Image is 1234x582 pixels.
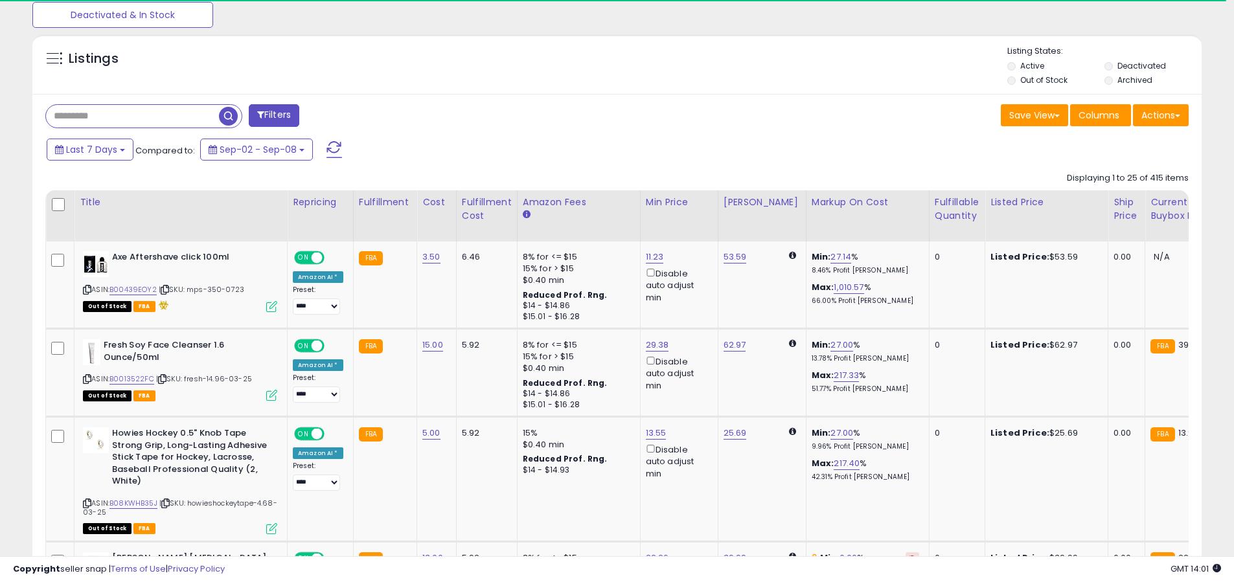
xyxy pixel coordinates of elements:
[812,297,919,306] p: 66.00% Profit [PERSON_NAME]
[422,427,440,440] a: 5.00
[812,385,919,394] p: 51.77% Profit [PERSON_NAME]
[646,427,667,440] a: 13.55
[83,251,109,277] img: 41tAntM5WiL._SL40_.jpg
[159,284,244,295] span: | SKU: mps-350-0723
[990,427,1049,439] b: Listed Price:
[1171,563,1221,575] span: 2025-09-16 14:01 GMT
[812,427,831,439] b: Min:
[462,427,507,439] div: 5.92
[83,301,131,312] span: All listings that are currently out of stock and unavailable for purchase on Amazon
[523,427,630,439] div: 15%
[724,339,746,352] a: 62.97
[83,339,100,365] img: 3111sikYEML._SL40_.jpg
[133,523,155,534] span: FBA
[812,442,919,451] p: 9.96% Profit [PERSON_NAME]
[83,427,109,453] img: 31IOWLLq9ZL._SL40_.jpg
[812,369,834,381] b: Max:
[523,209,531,221] small: Amazon Fees.
[83,390,131,401] span: All listings that are currently out of stock and unavailable for purchase on Amazon
[200,139,313,161] button: Sep-02 - Sep-08
[293,447,343,459] div: Amazon AI *
[112,427,269,491] b: Howies Hockey 0.5" Knob Tape Strong Grip, Long-Lasting Adhesive Stick Tape for Hockey, Lacrosse, ...
[990,339,1049,351] b: Listed Price:
[523,388,630,399] div: $14 - $14.86
[935,196,979,223] div: Fulfillable Quantity
[295,252,312,263] span: ON
[83,339,277,399] div: ASIN:
[523,339,630,351] div: 8% for <= $15
[935,339,975,351] div: 0
[83,498,277,517] span: | SKU: howieshockeytape-4.68-03-25
[990,196,1103,209] div: Listed Price
[293,374,343,403] div: Preset:
[295,341,312,352] span: ON
[990,427,1098,439] div: $25.69
[133,390,155,401] span: FBA
[806,190,929,241] th: The percentage added to the cost of goods (COGS) that forms the calculator for Min & Max prices.
[523,196,635,209] div: Amazon Fees
[830,427,853,440] a: 27.00
[13,563,225,576] div: seller snap | |
[1150,427,1174,442] small: FBA
[523,439,630,451] div: $0.40 min
[80,196,282,209] div: Title
[830,251,851,263] a: 27.14
[135,144,195,157] span: Compared to:
[293,285,343,315] div: Preset:
[834,369,859,382] a: 217.33
[523,351,630,363] div: 15% for > $15
[66,143,117,156] span: Last 7 Days
[646,354,708,392] div: Disable auto adjust min
[523,289,608,300] b: Reduced Prof. Rng.
[1178,427,1199,439] span: 13.99
[523,263,630,274] div: 15% for > $15
[249,104,299,127] button: Filters
[812,339,919,363] div: %
[1133,104,1189,126] button: Actions
[834,281,863,294] a: 1,010.57
[1114,196,1139,223] div: Ship Price
[109,498,157,509] a: B08KWHB35J
[834,457,860,470] a: 217.40
[523,453,608,464] b: Reduced Prof. Rng.
[523,311,630,322] div: $15.01 - $16.28
[812,339,831,351] b: Min:
[990,251,1098,263] div: $53.59
[32,2,213,28] button: Deactivated & In Stock
[109,284,157,295] a: B00439EOY2
[523,377,608,388] b: Reduced Prof. Rng.
[1079,109,1119,122] span: Columns
[812,427,919,451] div: %
[990,251,1049,263] b: Listed Price:
[523,300,630,311] div: $14 - $14.86
[646,442,708,480] div: Disable auto adjust min
[462,196,512,223] div: Fulfillment Cost
[1114,251,1135,263] div: 0.00
[83,523,131,534] span: All listings that are currently out of stock and unavailable for purchase on Amazon
[1150,339,1174,353] small: FBA
[1007,45,1202,58] p: Listing States:
[155,300,169,309] i: hazardous material
[293,271,343,283] div: Amazon AI *
[359,427,383,442] small: FBA
[1020,74,1068,85] label: Out of Stock
[935,427,975,439] div: 0
[1117,74,1152,85] label: Archived
[523,274,630,286] div: $0.40 min
[422,251,440,263] a: 3.50
[1020,60,1044,71] label: Active
[1001,104,1068,126] button: Save View
[13,563,60,575] strong: Copyright
[359,339,383,353] small: FBA
[812,281,834,293] b: Max:
[523,363,630,374] div: $0.40 min
[523,251,630,263] div: 8% for <= $15
[422,196,451,209] div: Cost
[812,458,919,482] div: %
[1150,196,1217,223] div: Current Buybox Price
[104,339,261,366] b: Fresh Soy Face Cleanser 1.6 Ounce/50ml
[220,143,297,156] span: Sep-02 - Sep-08
[812,473,919,482] p: 42.31% Profit [PERSON_NAME]
[724,427,747,440] a: 25.69
[323,429,343,440] span: OFF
